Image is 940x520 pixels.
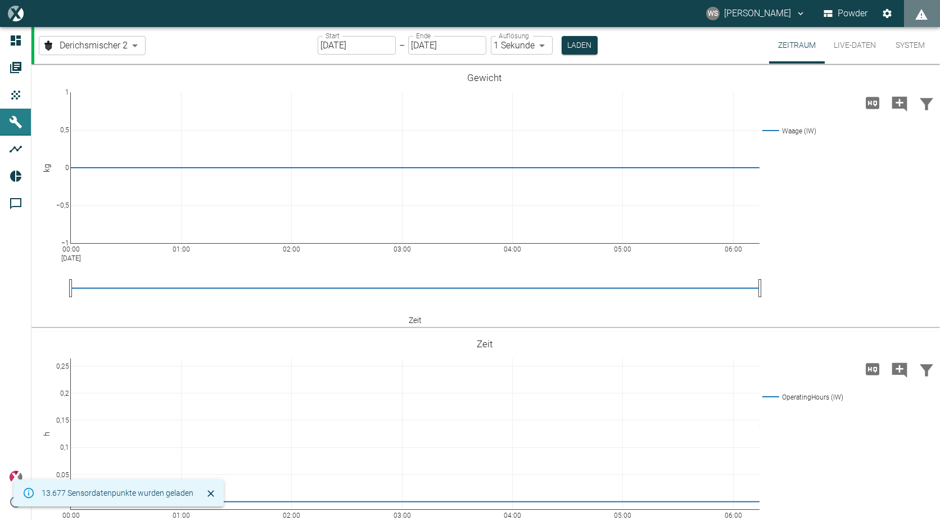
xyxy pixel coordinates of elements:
[859,363,886,374] span: Hohe Auflösung
[886,355,913,384] button: Kommentar hinzufügen
[326,31,340,41] label: Start
[769,27,825,64] button: Zeitraum
[562,36,598,55] button: Laden
[9,470,22,484] img: Xplore Logo
[885,27,936,64] button: System
[913,88,940,118] button: Daten filtern
[8,6,23,21] img: logo
[859,97,886,107] span: Hohe Auflösung
[416,31,431,41] label: Ende
[913,355,940,384] button: Daten filtern
[877,3,897,24] button: Einstellungen
[499,31,529,41] label: Auflösung
[821,3,870,24] button: Powder
[42,39,128,52] a: Derichsmischer 2
[706,7,720,20] div: WS
[704,3,807,24] button: wolfgang.schneider@kansaihelios-cws.de
[886,88,913,118] button: Kommentar hinzufügen
[825,27,885,64] button: Live-Daten
[318,36,396,55] input: DD.MM.YYYY
[399,39,405,52] p: –
[491,36,553,55] div: 1 Sekunde
[408,36,486,55] input: DD.MM.YYYY
[60,39,128,52] span: Derichsmischer 2
[42,483,193,503] div: 13.677 Sensordatenpunkte wurden geladen
[202,485,219,502] button: Schließen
